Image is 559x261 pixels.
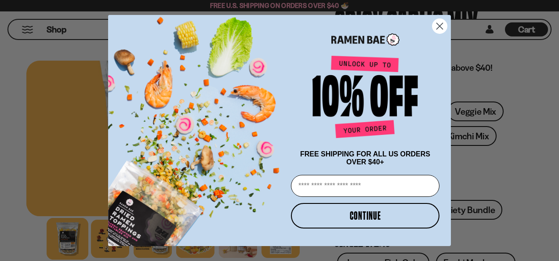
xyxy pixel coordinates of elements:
[331,33,399,47] img: Ramen Bae Logo
[432,18,447,34] button: Close dialog
[291,203,439,228] button: CONTINUE
[310,55,420,141] img: Unlock up to 10% off
[300,150,430,166] span: FREE SHIPPING FOR ALL US ORDERS OVER $40+
[108,7,287,246] img: ce7035ce-2e49-461c-ae4b-8ade7372f32c.png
